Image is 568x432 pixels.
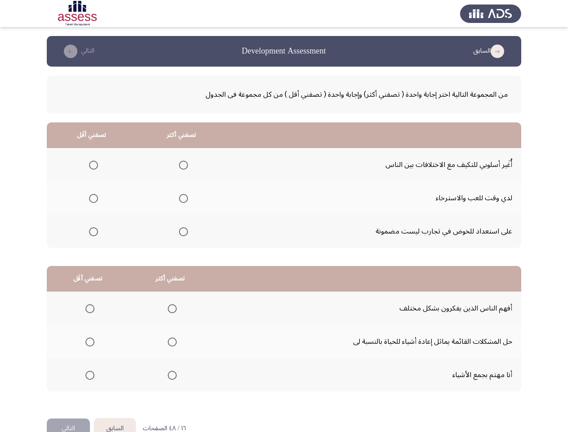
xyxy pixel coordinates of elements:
[227,215,521,248] td: على استعداد للخوض في تجارب ليست مضمونة
[164,301,177,316] mat-radio-group: Select an option
[137,122,227,148] th: تصفني أكثر
[47,122,137,148] th: تصفني أقَل
[470,44,510,58] button: load previous page
[85,224,98,239] mat-radio-group: Select an option
[82,367,94,382] mat-radio-group: Select an option
[227,148,521,181] td: أُغَير أسلوبي للتكيف مع الاختلافات بين الناس
[242,45,326,57] h3: Development Assessment
[47,1,108,26] img: Assessment logo of Development Assessment R1 (EN/AR)
[175,190,188,206] mat-radio-group: Select an option
[212,292,521,325] td: أفهم الناس الذين يفكرون بشكل مختلف
[85,157,98,172] mat-radio-group: Select an option
[460,1,521,26] img: Assess Talent Management logo
[175,157,188,172] mat-radio-group: Select an option
[47,266,129,292] th: تصفني أقَل
[58,44,97,58] button: check the missing
[85,190,98,206] mat-radio-group: Select an option
[60,87,508,102] span: من المجموعة التالية اختر إجابة واحدة ( تصفني أكثر) وإجابة واحدة ( تصفني أقل ) من كل مجموعة فى الجدول
[129,266,211,292] th: تصفني أكثر
[212,325,521,358] td: حل المشكلات القائمة يماثل إعادة أشياء للحياة بالنسبة لى
[82,334,94,349] mat-radio-group: Select an option
[227,181,521,215] td: لدي وقت للعب والاسترخاء
[212,358,521,391] td: أنا مهتم بجمع الأشياء
[82,301,94,316] mat-radio-group: Select an option
[164,334,177,349] mat-radio-group: Select an option
[175,224,188,239] mat-radio-group: Select an option
[164,367,177,382] mat-radio-group: Select an option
